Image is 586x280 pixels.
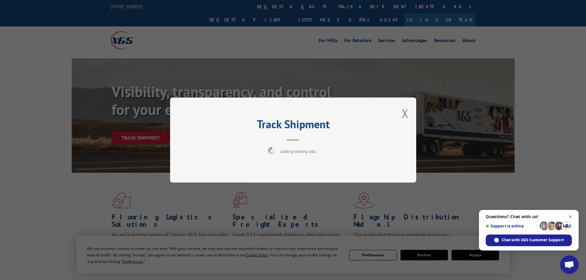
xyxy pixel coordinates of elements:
span: Questions? Chat with us! [486,214,572,219]
a: Open chat [560,255,579,274]
img: xgs-loading [268,147,275,155]
span: Chat with XGS Customer Support [502,237,564,243]
span: Loading tracking data... [280,149,319,154]
button: Close modal [402,105,409,121]
h2: Track Shipment [201,120,385,132]
span: Support is online [486,224,537,228]
span: Chat with XGS Customer Support [486,235,572,246]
